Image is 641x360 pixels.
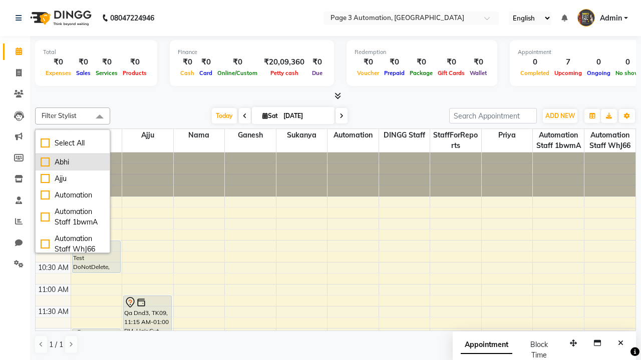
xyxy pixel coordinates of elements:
[430,129,481,152] span: StaffForReports
[36,129,71,139] div: Stylist
[467,56,489,68] div: ₹0
[93,69,120,76] span: Services
[122,129,173,141] span: Ajju
[36,262,71,273] div: 10:30 AM
[197,69,215,76] span: Card
[543,109,577,123] button: ADD NEW
[120,56,149,68] div: ₹0
[355,56,382,68] div: ₹0
[260,56,308,68] div: ₹20,09,360
[435,56,467,68] div: ₹0
[225,129,276,141] span: Ganesh
[584,56,613,68] div: 0
[74,56,93,68] div: ₹0
[74,69,93,76] span: Sales
[41,233,105,254] div: Automation Staff WhJ66
[309,69,325,76] span: Due
[308,56,326,68] div: ₹0
[461,336,512,354] span: Appointment
[328,129,379,141] span: Automation
[178,48,326,56] div: Finance
[482,129,533,141] span: Priya
[37,328,71,339] div: 12:00 PM
[42,111,77,119] span: Filter Stylist
[178,69,197,76] span: Cash
[518,69,552,76] span: Completed
[71,129,122,141] span: Abhi
[197,56,215,68] div: ₹0
[36,284,71,295] div: 11:00 AM
[584,129,635,152] span: Automation Staff WhJ66
[382,69,407,76] span: Prepaid
[355,69,382,76] span: Voucher
[613,335,628,351] button: Close
[518,56,552,68] div: 0
[41,138,105,148] div: Select All
[215,56,260,68] div: ₹0
[276,129,328,141] span: Sukanya
[73,241,120,272] div: Test DoNotDelete, TK11, 10:00 AM-10:45 AM, Hair Cut-Men
[43,56,74,68] div: ₹0
[449,108,537,123] input: Search Appointment
[174,129,225,141] span: Nama
[600,13,622,23] span: Admin
[280,108,331,123] input: 2025-10-04
[41,157,105,167] div: Abhi
[533,129,584,152] span: Automation Staff 1bwmA
[110,4,154,32] b: 08047224946
[407,56,435,68] div: ₹0
[178,56,197,68] div: ₹0
[41,190,105,200] div: Automation
[260,112,280,119] span: Sat
[49,339,63,350] span: 1 / 1
[577,9,595,26] img: Admin
[379,129,430,141] span: DINGG Staff
[467,69,489,76] span: Wallet
[435,69,467,76] span: Gift Cards
[36,306,71,317] div: 11:30 AM
[41,206,105,227] div: Automation Staff 1bwmA
[355,48,489,56] div: Redemption
[552,56,584,68] div: 7
[41,173,105,184] div: Ajju
[43,69,74,76] span: Expenses
[584,69,613,76] span: Ongoing
[407,69,435,76] span: Package
[530,340,548,359] span: Block Time
[215,69,260,76] span: Online/Custom
[268,69,301,76] span: Petty cash
[26,4,94,32] img: logo
[545,112,575,119] span: ADD NEW
[43,48,149,56] div: Total
[552,69,584,76] span: Upcoming
[382,56,407,68] div: ₹0
[120,69,149,76] span: Products
[93,56,120,68] div: ₹0
[212,108,237,123] span: Today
